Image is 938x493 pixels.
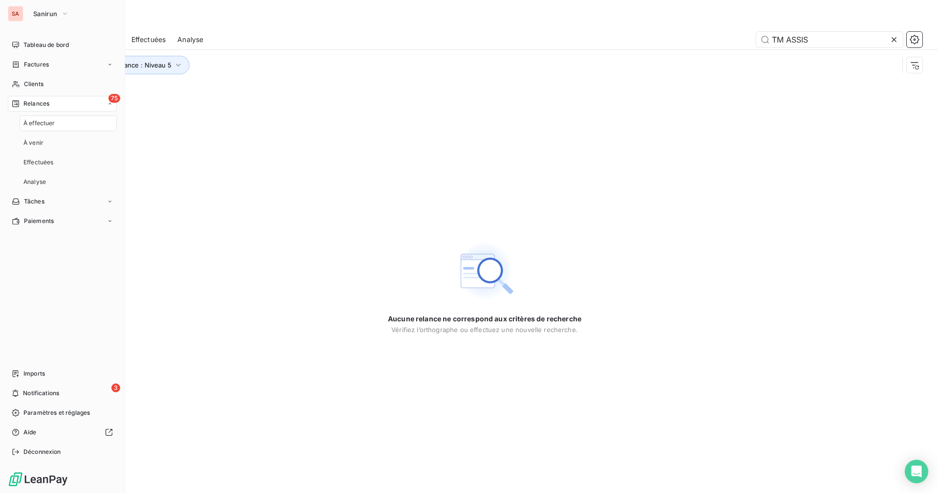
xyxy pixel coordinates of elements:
[23,41,69,49] span: Tableau de bord
[756,32,903,47] input: Rechercher
[23,428,37,437] span: Aide
[23,138,43,147] span: À venir
[391,326,578,334] span: Vérifiez l’orthographe ou effectuez une nouvelle recherche.
[24,80,43,89] span: Clients
[453,240,516,302] img: Empty state
[8,471,68,487] img: Logo LeanPay
[23,119,55,128] span: À effectuer
[23,158,54,167] span: Effectuées
[23,389,59,398] span: Notifications
[8,6,23,22] div: SA
[8,425,117,440] a: Aide
[111,383,120,392] span: 3
[108,94,120,103] span: 75
[23,408,90,417] span: Paramètres et réglages
[388,314,581,324] span: Aucune relance ne correspond aux critères de recherche
[33,10,57,18] span: Sanirun
[84,61,171,69] span: Niveau de relance : Niveau 5
[23,99,49,108] span: Relances
[23,369,45,378] span: Imports
[24,60,49,69] span: Factures
[24,217,54,225] span: Paiements
[24,197,44,206] span: Tâches
[177,35,203,45] span: Analyse
[23,178,46,186] span: Analyse
[23,448,61,456] span: Déconnexion
[131,35,166,45] span: Effectuées
[905,460,928,483] div: Open Intercom Messenger
[69,56,190,74] button: Niveau de relance : Niveau 5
